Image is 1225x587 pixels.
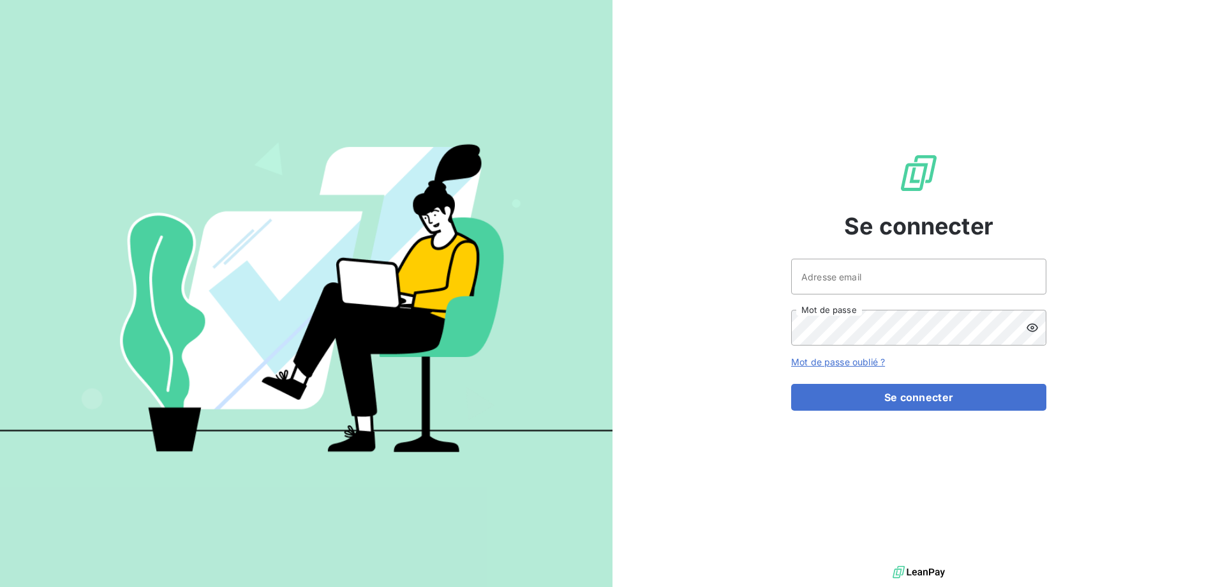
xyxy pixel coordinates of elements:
[791,384,1046,411] button: Se connecter
[898,153,939,194] img: Logo LeanPay
[893,563,945,582] img: logo
[791,356,885,367] a: Mot de passe oublié ?
[791,259,1046,294] input: placeholder
[844,209,993,243] span: Se connecter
